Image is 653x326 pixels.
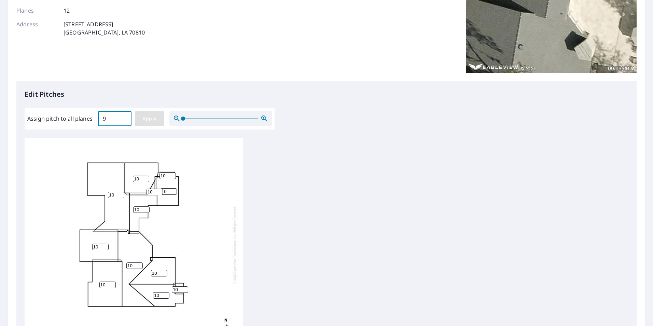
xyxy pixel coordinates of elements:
p: [STREET_ADDRESS] [GEOGRAPHIC_DATA], LA 70810 [64,20,145,37]
label: Assign pitch to all planes [27,114,93,123]
p: Address [16,20,57,37]
input: 00.0 [98,109,131,128]
button: Apply [135,111,164,126]
p: Planes [16,6,57,15]
p: 12 [64,6,70,15]
span: Apply [140,114,158,123]
p: Edit Pitches [25,89,628,99]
